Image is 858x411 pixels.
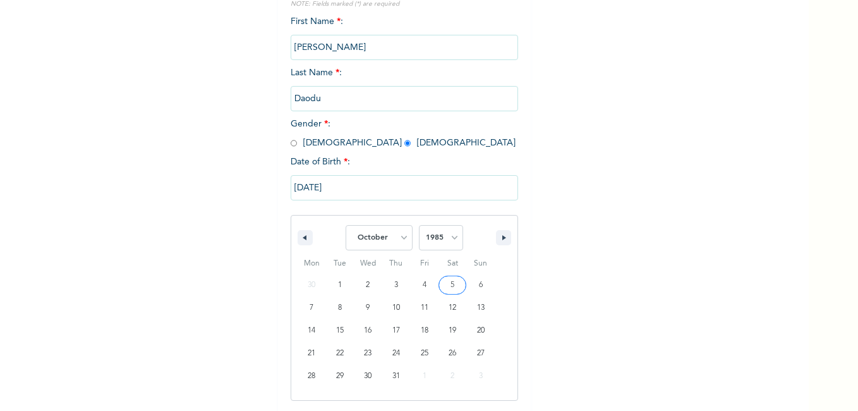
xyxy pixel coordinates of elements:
button: 1 [326,274,354,297]
span: 3 [394,274,398,297]
span: 23 [364,342,372,365]
button: 22 [326,342,354,365]
input: Enter your first name [291,35,518,60]
span: 29 [336,365,344,388]
button: 24 [382,342,411,365]
button: 8 [326,297,354,319]
button: 13 [466,297,495,319]
span: 21 [308,342,315,365]
span: 6 [479,274,483,297]
span: Sun [466,254,495,274]
span: 27 [477,342,485,365]
span: 20 [477,319,485,342]
button: 14 [298,319,326,342]
input: DD-MM-YYYY [291,175,518,200]
button: 18 [410,319,438,342]
span: Thu [382,254,411,274]
button: 17 [382,319,411,342]
span: 2 [366,274,370,297]
span: 24 [392,342,400,365]
span: 25 [421,342,428,365]
span: 10 [392,297,400,319]
span: 18 [421,319,428,342]
button: 3 [382,274,411,297]
span: 12 [449,297,456,319]
button: 30 [354,365,382,388]
span: 26 [449,342,456,365]
span: 11 [421,297,428,319]
input: Enter your last name [291,86,518,111]
span: 13 [477,297,485,319]
span: Gender : [DEMOGRAPHIC_DATA] [DEMOGRAPHIC_DATA] [291,120,516,147]
span: 30 [364,365,372,388]
span: First Name : [291,17,518,52]
button: 16 [354,319,382,342]
span: 14 [308,319,315,342]
span: Date of Birth : [291,156,350,169]
button: 20 [466,319,495,342]
button: 31 [382,365,411,388]
span: 19 [449,319,456,342]
span: 15 [336,319,344,342]
button: 7 [298,297,326,319]
button: 6 [466,274,495,297]
button: 2 [354,274,382,297]
button: 12 [438,297,467,319]
span: Fri [410,254,438,274]
span: 16 [364,319,372,342]
button: 5 [438,274,467,297]
button: 10 [382,297,411,319]
button: 27 [466,342,495,365]
span: Mon [298,254,326,274]
button: 15 [326,319,354,342]
span: 1 [338,274,342,297]
span: 8 [338,297,342,319]
button: 9 [354,297,382,319]
span: 4 [423,274,426,297]
button: 28 [298,365,326,388]
span: Sat [438,254,467,274]
span: 7 [310,297,313,319]
span: 31 [392,365,400,388]
span: Last Name : [291,68,518,103]
span: Tue [326,254,354,274]
span: 17 [392,319,400,342]
button: 29 [326,365,354,388]
span: 5 [450,274,454,297]
span: 9 [366,297,370,319]
button: 23 [354,342,382,365]
button: 4 [410,274,438,297]
span: 22 [336,342,344,365]
span: 28 [308,365,315,388]
button: 21 [298,342,326,365]
button: 11 [410,297,438,319]
button: 25 [410,342,438,365]
button: 19 [438,319,467,342]
span: Wed [354,254,382,274]
button: 26 [438,342,467,365]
